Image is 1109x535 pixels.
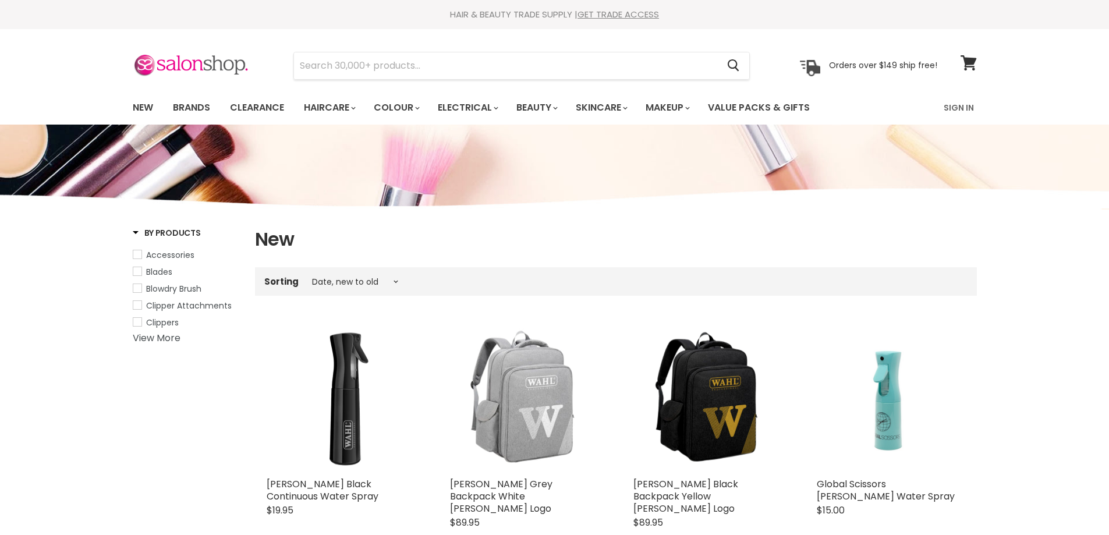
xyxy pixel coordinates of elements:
h1: New [255,227,977,251]
a: [PERSON_NAME] Black Continuous Water Spray [267,477,378,503]
span: $89.95 [450,516,480,529]
span: Blades [146,266,172,278]
a: Value Packs & Gifts [699,95,819,120]
a: Blades [133,265,240,278]
img: Wahl Black Continuous Water Spray [267,324,415,472]
button: Search [718,52,749,79]
a: Clearance [221,95,293,120]
a: Sign In [937,95,981,120]
h3: By Products [133,227,201,239]
a: Blowdry Brush [133,282,240,295]
p: Orders over $149 ship free! [829,60,937,70]
a: Haircare [295,95,363,120]
a: View More [133,331,180,345]
a: Skincare [567,95,635,120]
span: Clippers [146,317,179,328]
span: $15.00 [817,504,845,517]
a: Clippers [133,316,240,329]
a: GET TRADE ACCESS [577,8,659,20]
span: $89.95 [633,516,663,529]
label: Sorting [264,277,299,286]
img: Wahl Grey Backpack White Wahl Logo [450,324,598,472]
span: $19.95 [267,504,293,517]
a: Electrical [429,95,505,120]
a: [PERSON_NAME] Black Backpack Yellow [PERSON_NAME] Logo [633,477,738,515]
span: Accessories [146,249,194,261]
a: Accessories [133,249,240,261]
form: Product [293,52,750,80]
a: New [124,95,162,120]
a: Clipper Attachments [133,299,240,312]
ul: Main menu [124,91,878,125]
img: Global Scissors Tiffani Water Spray [820,324,962,472]
a: Global Scissors Tiffani Water Spray [817,324,965,472]
img: Wahl Black Backpack Yellow Wahl Logo [633,324,782,472]
a: Brands [164,95,219,120]
div: HAIR & BEAUTY TRADE SUPPLY | [118,9,991,20]
a: Global Scissors [PERSON_NAME] Water Spray [817,477,955,503]
a: Beauty [508,95,565,120]
span: Blowdry Brush [146,283,201,295]
nav: Main [118,91,991,125]
input: Search [294,52,718,79]
a: [PERSON_NAME] Grey Backpack White [PERSON_NAME] Logo [450,477,552,515]
a: Colour [365,95,427,120]
span: Clipper Attachments [146,300,232,311]
a: Makeup [637,95,697,120]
